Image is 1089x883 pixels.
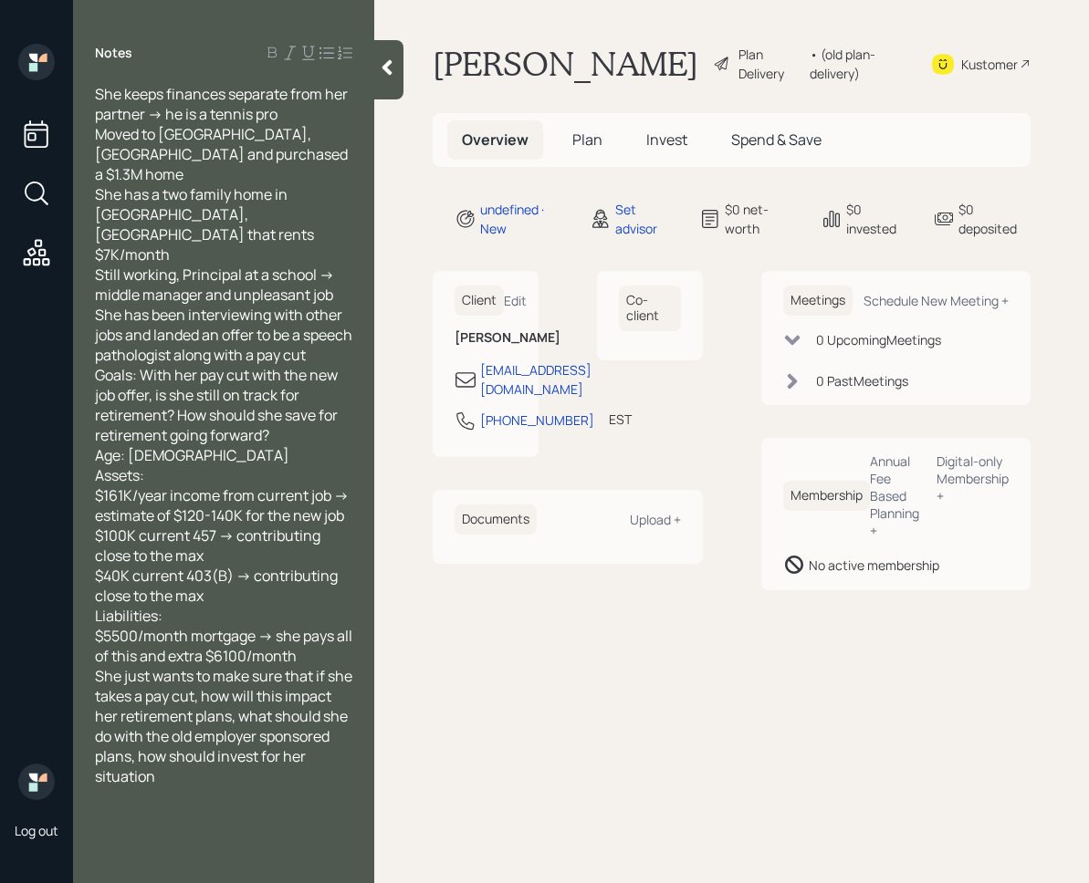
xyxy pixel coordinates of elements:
[433,44,698,84] h1: [PERSON_NAME]
[95,666,355,786] span: She just wants to make sure that if she takes a pay cut, how will this impact her retirement plan...
[810,45,908,83] div: • (old plan-delivery)
[18,764,55,800] img: retirable_logo.png
[725,200,799,238] div: $0 net-worth
[619,286,681,331] h6: Co-client
[15,822,58,839] div: Log out
[846,200,911,238] div: $0 invested
[937,452,1009,504] div: Digital-only Membership +
[809,556,939,575] div: No active membership
[480,360,592,399] div: [EMAIL_ADDRESS][DOMAIN_NAME]
[646,130,687,150] span: Invest
[95,305,355,365] span: She has been interviewing with other jobs and landed an offer to be a speech pathologist along wi...
[455,330,517,346] h6: [PERSON_NAME]
[95,525,323,566] span: $100K current 457 -> contributing close to the max
[95,445,289,465] span: Age: [DEMOGRAPHIC_DATA]
[738,45,801,83] div: Plan Delivery
[816,330,941,349] div: 0 Upcoming Meeting s
[480,410,594,430] div: [PHONE_NUMBER]
[783,286,853,316] h6: Meetings
[95,606,162,626] span: Liabilities:
[630,511,681,528] div: Upload +
[95,84,351,124] span: She keeps finances separate from her partner -> he is a tennis pro
[95,485,351,525] span: $161K/year income from current job -> estimate of $120-140K for the new job
[870,452,923,539] div: Annual Fee Based Planning +
[95,566,340,606] span: $40K current 403(B) -> contributing close to the max
[455,504,537,535] h6: Documents
[455,286,504,316] h6: Client
[504,292,527,309] div: Edit
[572,130,602,150] span: Plan
[864,292,1009,309] div: Schedule New Meeting +
[95,365,340,445] span: Goals: With her pay cut with the new job offer, is she still on track for retirement? How should ...
[480,200,568,238] div: undefined · New
[462,130,529,150] span: Overview
[95,265,337,305] span: Still working, Principal at a school -> middle manager and unpleasant job
[961,55,1018,74] div: Kustomer
[615,200,677,238] div: Set advisor
[731,130,822,150] span: Spend & Save
[783,481,870,511] h6: Membership
[95,626,355,666] span: $5500/month mortgage -> she pays all of this and extra $6100/month
[958,200,1031,238] div: $0 deposited
[95,184,317,265] span: She has a two family home in [GEOGRAPHIC_DATA], [GEOGRAPHIC_DATA] that rents $7K/month
[95,465,144,485] span: Assets:
[816,371,908,390] div: 0 Past Meeting s
[95,44,132,62] label: Notes
[95,124,351,184] span: Moved to [GEOGRAPHIC_DATA], [GEOGRAPHIC_DATA] and purchased a $1.3M home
